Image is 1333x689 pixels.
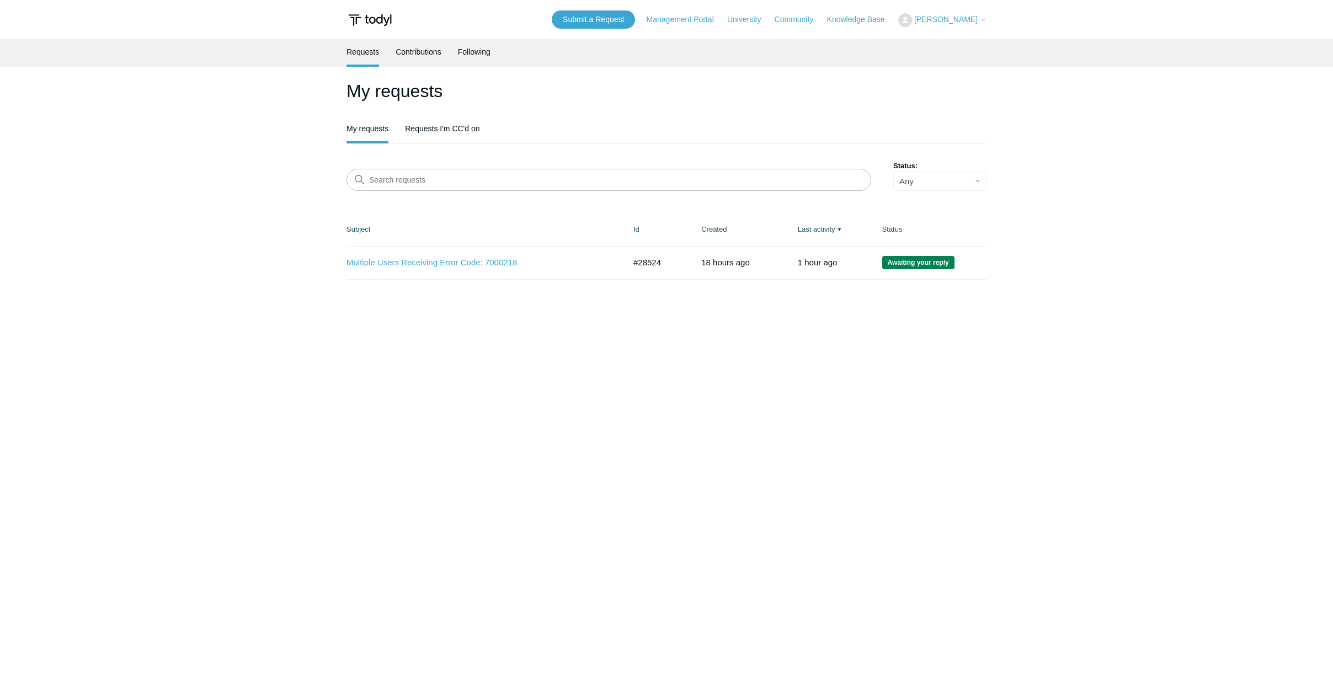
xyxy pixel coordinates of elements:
[898,13,987,27] button: [PERSON_NAME]
[458,39,490,65] a: Following
[552,10,635,29] a: Submit a Request
[396,39,441,65] a: Contributions
[775,14,825,25] a: Community
[346,116,388,141] a: My requests
[346,78,987,104] h1: My requests
[914,15,978,24] span: [PERSON_NAME]
[622,213,690,246] th: Id
[701,225,727,233] a: Created
[798,225,835,233] a: Last activity▼
[827,14,896,25] a: Knowledge Base
[701,258,750,267] time: 09/29/2025, 15:08
[837,225,843,233] span: ▼
[346,213,622,246] th: Subject
[405,116,479,141] a: Requests I'm CC'd on
[346,169,871,191] input: Search requests
[882,256,955,269] span: We are waiting for you to respond
[346,39,379,65] a: Requests
[346,10,393,30] img: Todyl Support Center Help Center home page
[346,257,609,269] a: Multiple Users Receiving Error Code: 7000218
[798,258,838,267] time: 09/30/2025, 08:35
[893,161,987,172] label: Status:
[871,213,987,246] th: Status
[622,246,690,279] td: #28524
[647,14,725,25] a: Management Portal
[727,14,772,25] a: University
